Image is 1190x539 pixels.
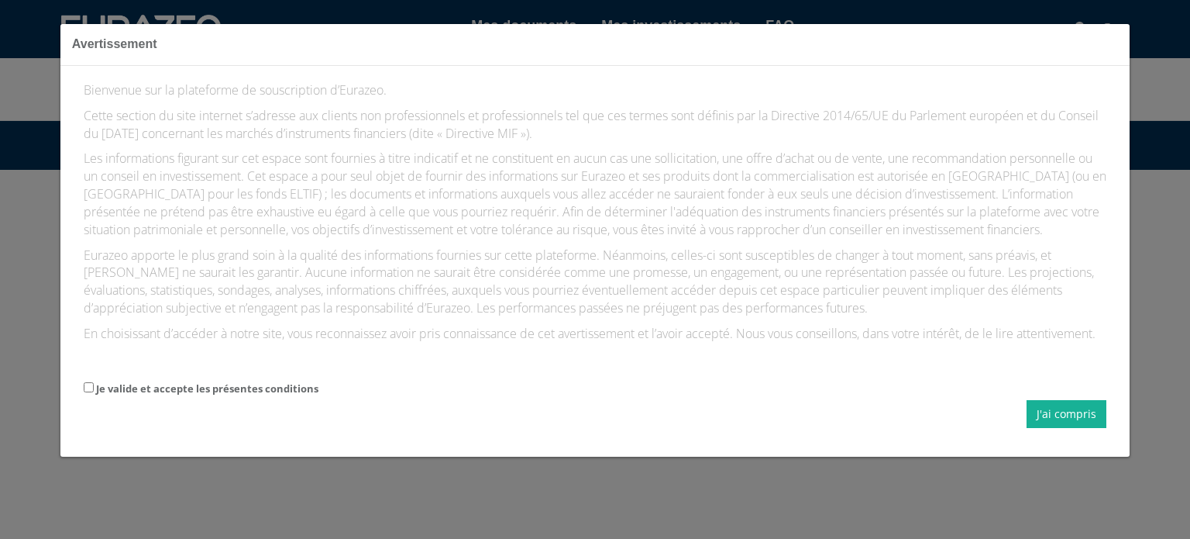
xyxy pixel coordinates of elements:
[84,107,1106,143] p: Cette section du site internet s’adresse aux clients non professionnels et professionnels tel que...
[84,150,1106,238] p: Les informations figurant sur cet espace sont fournies à titre indicatif et ne constituent en auc...
[84,81,1106,99] p: Bienvenue sur la plateforme de souscription d’Eurazeo.
[96,382,318,396] label: Je valide et accepte les présentes conditions
[72,36,1118,54] h3: Avertissement
[84,325,1106,343] p: En choisissant d’accéder à notre site, vous reconnaissez avoir pris connaissance de cet avertisse...
[1027,400,1106,428] button: J'ai compris
[84,247,1106,317] p: Eurazeo apporte le plus grand soin à la qualité des informations fournies sur cette plateforme. N...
